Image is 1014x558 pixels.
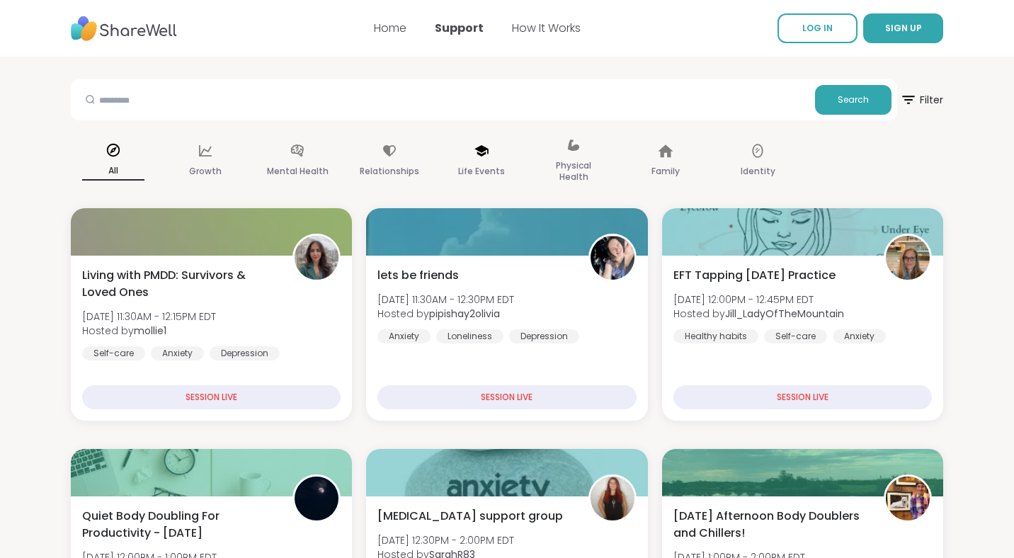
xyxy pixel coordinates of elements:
p: Mental Health [267,163,329,180]
a: LOG IN [777,13,858,43]
b: mollie1 [134,324,166,338]
img: SarahR83 [591,477,634,520]
img: QueenOfTheNight [295,477,338,520]
span: Quiet Body Doubling For Productivity - [DATE] [82,508,277,542]
b: pipishay2olivia [429,307,500,321]
span: [DATE] 12:00PM - 12:45PM EDT [673,292,844,307]
span: [MEDICAL_DATA] support group [377,508,563,525]
p: Growth [189,163,222,180]
span: [DATE] 11:30AM - 12:30PM EDT [377,292,514,307]
span: Search [838,93,869,106]
img: ShareWell Nav Logo [71,9,177,48]
div: Depression [210,346,280,360]
div: SESSION LIVE [377,385,636,409]
div: Healthy habits [673,329,758,343]
div: Anxiety [377,329,431,343]
div: Self-care [82,346,145,360]
p: Relationships [360,163,419,180]
a: How It Works [512,20,581,36]
span: Hosted by [673,307,844,321]
p: Family [651,163,680,180]
div: Anxiety [151,346,204,360]
span: EFT Tapping [DATE] Practice [673,267,836,284]
span: Filter [900,83,943,117]
img: mollie1 [295,236,338,280]
div: SESSION LIVE [82,385,341,409]
span: [DATE] 11:30AM - 12:15PM EDT [82,309,216,324]
img: pipishay2olivia [591,236,634,280]
img: AmberWolffWizard [886,477,930,520]
p: Physical Health [542,157,605,186]
span: Living with PMDD: Survivors & Loved Ones [82,267,277,301]
p: All [82,162,144,181]
p: Life Events [458,163,505,180]
div: SESSION LIVE [673,385,932,409]
span: LOG IN [802,22,833,34]
img: Jill_LadyOfTheMountain [886,236,930,280]
button: Search [815,85,891,115]
div: Depression [509,329,579,343]
button: SIGN UP [863,13,943,43]
span: [DATE] 12:30PM - 2:00PM EDT [377,533,514,547]
span: SIGN UP [885,22,922,34]
span: Hosted by [82,324,216,338]
a: Home [374,20,406,36]
div: Self-care [764,329,827,343]
span: Hosted by [377,307,514,321]
div: Anxiety [833,329,886,343]
button: Filter [900,79,943,120]
span: [DATE] Afternoon Body Doublers and Chillers! [673,508,868,542]
span: lets be friends [377,267,459,284]
div: Loneliness [436,329,503,343]
a: Support [435,20,484,36]
p: Identity [741,163,775,180]
b: Jill_LadyOfTheMountain [725,307,844,321]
